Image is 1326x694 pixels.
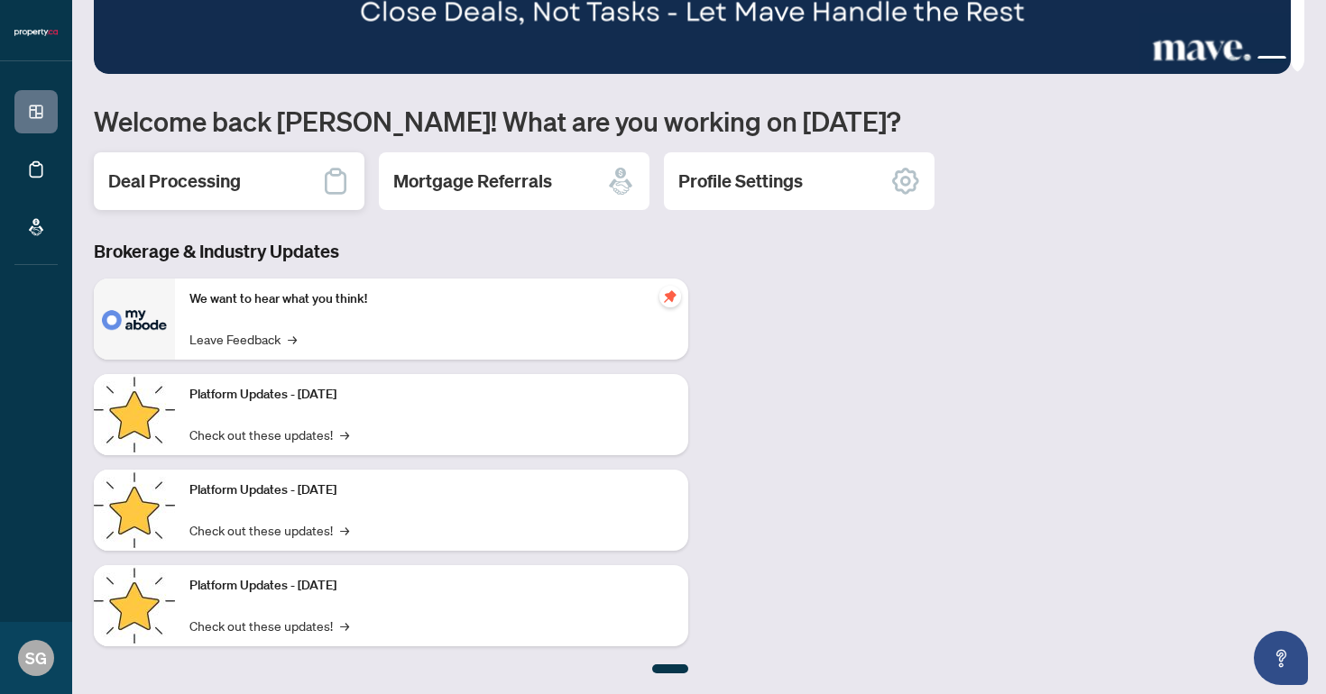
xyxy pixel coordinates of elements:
[1229,56,1236,63] button: 1
[189,520,349,540] a: Check out these updates!→
[189,480,674,500] p: Platform Updates - [DATE]
[189,425,349,444] a: Check out these updates!→
[94,279,175,360] img: We want to hear what you think!
[393,169,552,194] h2: Mortgage Referrals
[340,520,349,540] span: →
[189,329,297,349] a: Leave Feedback→
[108,169,241,194] h2: Deal Processing
[94,239,688,264] h3: Brokerage & Industry Updates
[189,616,349,635] a: Check out these updates!→
[25,645,47,671] span: SG
[189,289,674,309] p: We want to hear what you think!
[189,576,674,596] p: Platform Updates - [DATE]
[288,329,297,349] span: →
[14,27,58,38] img: logo
[189,385,674,405] p: Platform Updates - [DATE]
[678,169,803,194] h2: Profile Settings
[1254,631,1308,685] button: Open asap
[340,616,349,635] span: →
[340,425,349,444] span: →
[94,470,175,551] img: Platform Updates - July 8, 2025
[1257,56,1286,63] button: 3
[94,104,1304,138] h1: Welcome back [PERSON_NAME]! What are you working on [DATE]?
[94,565,175,646] img: Platform Updates - June 23, 2025
[659,286,681,307] span: pushpin
[94,374,175,455] img: Platform Updates - July 21, 2025
[1243,56,1250,63] button: 2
